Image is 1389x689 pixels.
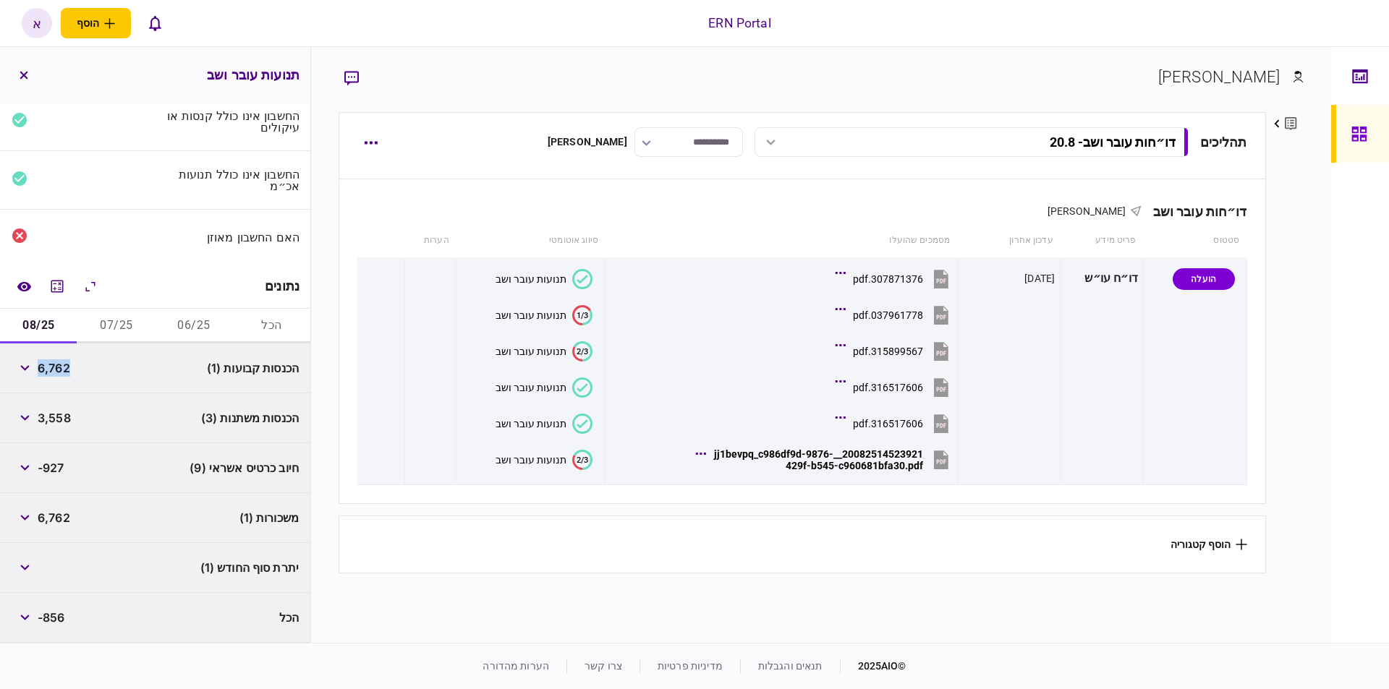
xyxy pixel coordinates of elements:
div: החשבון אינו כולל תנועות אכ״מ [161,168,300,192]
div: 20082514523921__jj1bevpq_c986df9d-9876-429f-b545-c960681bfa30.pdf [713,448,923,471]
button: 316517606.pdf [838,371,952,403]
div: 307871376.pdf [853,273,923,285]
button: הכל [233,309,310,343]
a: הערות מהדורה [483,660,549,672]
button: דו״חות עובר ושב- 20.8 [755,127,1189,157]
span: -927 [38,459,64,476]
div: תנועות עובר ושב [496,418,566,429]
th: מסמכים שהועלו [606,224,957,257]
span: 3,558 [38,409,71,427]
div: האם החשבון מאוזן [161,231,300,243]
th: סטטוס [1144,224,1247,257]
div: [PERSON_NAME] [1158,65,1280,89]
button: תנועות עובר ושב [496,269,592,289]
button: מחשבון [44,273,70,299]
div: © 2025 AIO [840,659,906,674]
span: חיוב כרטיס אשראי (9) [190,459,299,476]
a: צרו קשר [585,660,622,672]
span: הכנסות משתנות (3) [201,409,299,427]
span: [PERSON_NAME] [1048,205,1126,217]
div: תנועות עובר ושב [496,273,566,285]
button: 307871376.pdf [838,262,952,295]
div: ERN Portal [708,14,770,33]
span: -856 [38,609,65,626]
div: 315899567.pdf [853,346,923,357]
button: 2/3תנועות עובר ושב [496,341,592,361]
div: הועלה [1173,268,1235,290]
button: 037961778.pdf [838,299,952,331]
button: הוסף קטגוריה [1171,539,1247,550]
div: תנועות עובר ושב [496,309,566,321]
button: פתח רשימת התראות [140,8,170,38]
text: 2/3 [577,346,588,356]
div: תנועות עובר ושב [496,346,566,357]
div: [DATE] [1024,271,1055,286]
th: הערות [405,224,456,257]
button: 316517606.pdf [838,407,952,440]
button: 06/25 [156,309,233,343]
span: 6,762 [38,359,70,377]
th: עדכון אחרון [957,224,1061,257]
h3: תנועות עובר ושב [207,69,300,82]
a: מדיניות פרטיות [658,660,723,672]
span: הכנסות קבועות (1) [207,359,299,377]
button: תנועות עובר ושב [496,377,592,398]
div: תנועות עובר ושב [496,382,566,393]
div: דו״חות עובר ושב [1142,204,1247,219]
button: פתח תפריט להוספת לקוח [61,8,131,38]
th: סיווג אוטומטי [456,224,606,257]
text: 1/3 [577,310,588,320]
span: משכורות (1) [239,509,299,526]
button: 1/3תנועות עובר ושב [496,305,592,325]
th: פריט מידע [1061,224,1144,257]
div: דו״ח עו״ש [1066,262,1138,295]
button: 20082514523921__jj1bevpq_c986df9d-9876-429f-b545-c960681bfa30.pdf [699,443,952,476]
div: 316517606.pdf [853,382,923,393]
span: יתרת סוף החודש (1) [200,559,299,576]
div: תהליכים [1200,132,1247,152]
button: תנועות עובר ושב [496,414,592,434]
div: 037961778.pdf [853,309,923,321]
button: הרחב\כווץ הכל [77,273,103,299]
button: 2/3תנועות עובר ושב [496,450,592,470]
div: [PERSON_NAME] [548,134,627,150]
button: 07/25 [77,309,155,343]
a: השוואה למסמך [11,273,37,299]
span: 6,762 [38,509,70,526]
button: א [22,8,52,38]
text: 2/3 [577,455,588,464]
a: תנאים והגבלות [758,660,823,672]
div: דו״חות עובר ושב - 20.8 [1050,134,1176,150]
div: החשבון אינו כולל קנסות או עיקולים [161,110,300,133]
span: הכל [279,609,299,626]
button: 315899567.pdf [838,335,952,367]
div: נתונים [265,279,300,294]
div: תנועות עובר ושב [496,454,566,466]
div: 316517606.pdf [853,418,923,429]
